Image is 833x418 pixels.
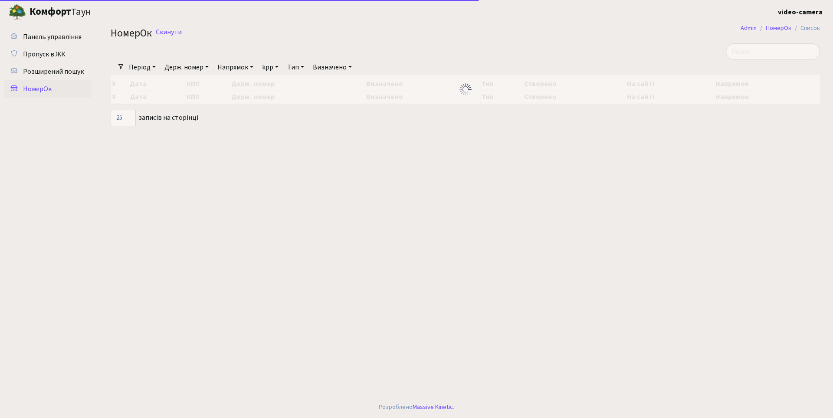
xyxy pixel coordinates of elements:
b: Комфорт [30,5,71,19]
a: Тип [284,60,308,75]
span: НомерОк [23,84,52,94]
a: kpp [259,60,282,75]
span: НомерОк [111,26,152,41]
a: Панель управління [4,28,91,46]
a: Визначено [309,60,355,75]
a: Admin [741,23,757,33]
span: Таун [30,5,91,20]
nav: breadcrumb [728,19,833,37]
img: Обробка... [459,82,472,96]
select: записів на сторінці [111,110,136,126]
a: Період [125,60,159,75]
span: Розширений пошук [23,67,84,76]
img: logo.png [9,3,26,21]
a: Пропуск в ЖК [4,46,91,63]
li: Список [791,23,820,33]
a: Держ. номер [161,60,212,75]
div: Розроблено . [379,402,454,412]
a: Розширений пошук [4,63,91,80]
a: Massive Kinetic [413,402,453,411]
a: НомерОк [4,80,91,98]
label: записів на сторінці [111,110,198,126]
a: video-camera [778,7,823,17]
span: Пропуск в ЖК [23,49,66,59]
button: Переключити навігацію [108,5,130,19]
a: НомерОк [766,23,791,33]
a: Напрямок [214,60,257,75]
a: Скинути [156,28,182,36]
span: Панель управління [23,32,82,42]
input: Пошук... [726,43,820,60]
